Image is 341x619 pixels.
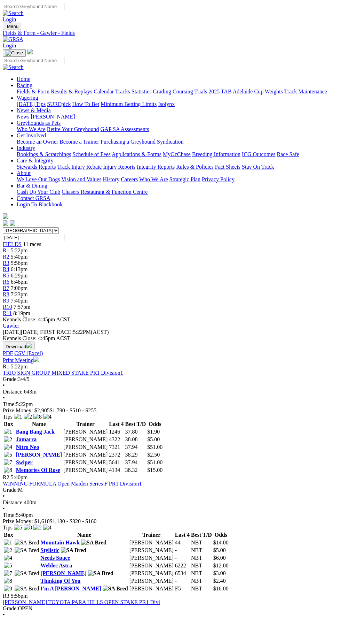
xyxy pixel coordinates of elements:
[63,421,108,428] th: Trainer
[63,459,108,466] td: [PERSON_NAME]
[17,76,30,82] a: Home
[11,273,28,278] span: 6:29pm
[3,382,5,388] span: •
[3,389,338,395] div: 643m
[121,176,138,182] a: Careers
[3,499,24,505] span: Distance:
[3,512,338,518] div: 5:40pm
[147,444,162,450] span: $51.00
[16,459,33,465] a: Swiper
[33,357,39,362] img: printer.svg
[175,547,190,554] td: -
[175,555,190,561] td: -
[139,176,168,182] a: Who We Are
[129,539,174,546] td: [PERSON_NAME]
[3,291,9,297] a: R8
[11,279,28,285] span: 6:46pm
[3,49,26,57] button: Toggle navigation
[40,547,59,553] a: Stylistic
[11,247,28,253] span: 5:22pm
[213,555,226,561] span: $6.00
[129,562,174,569] td: [PERSON_NAME]
[40,532,128,538] th: Name
[14,350,43,356] a: CSV (Excel)
[101,126,149,132] a: GAP SA Assessments
[4,586,12,592] img: 9
[7,24,18,29] span: Menu
[176,164,214,170] a: Rules & Policies
[3,525,13,530] span: Tips
[153,89,171,94] a: Grading
[4,563,12,569] img: 5
[4,421,13,427] span: Box
[125,451,146,458] td: 38.29
[17,89,49,94] a: Fields & Form
[3,260,9,266] a: R3
[40,540,79,545] a: Mountain Hawk
[3,310,12,316] span: R11
[3,518,338,525] div: Prize Money: $1,610
[147,452,160,458] span: $2.50
[3,247,9,253] a: R1
[23,241,41,247] span: 11 races
[109,467,124,474] td: 4134
[3,350,13,356] a: PDF
[16,436,37,442] a: Jamarra
[147,459,162,465] span: $51.00
[33,525,42,531] img: 2
[213,563,229,568] span: $12.00
[17,89,338,95] div: Racing
[3,364,9,369] span: R1
[265,89,283,94] a: Weights
[3,10,24,16] img: Search
[213,532,229,538] th: Odds
[17,120,61,126] a: Greyhounds as Pets
[17,201,63,207] a: Login To Blackbook
[4,444,12,450] img: 4
[57,164,102,170] a: Track Injury Rebate
[101,139,156,145] a: Purchasing a Greyhound
[43,414,51,420] img: 4
[137,164,175,170] a: Integrity Reports
[63,451,108,458] td: [PERSON_NAME]
[17,189,60,195] a: Cash Up Your Club
[109,444,124,451] td: 7321
[3,493,5,499] span: •
[3,395,5,401] span: •
[101,101,157,107] a: Minimum Betting Limits
[3,401,16,407] span: Time:
[3,220,8,226] img: facebook.svg
[109,436,124,443] td: 4322
[3,266,9,272] a: R4
[17,139,58,145] a: Become an Owner
[191,578,212,584] td: NBT
[3,298,9,304] a: R9
[17,183,47,189] a: Bar & Dining
[16,444,39,450] a: Nitro Neo
[11,593,28,599] span: 5:56pm
[158,101,175,107] a: Isolynx
[3,30,338,36] div: Fields & Form - Gawler - Fields
[40,329,73,335] span: FIRST RACE:
[88,570,113,576] img: SA Bred
[3,234,64,241] input: Select date
[163,151,191,157] a: MyOzChase
[175,578,190,584] td: -
[26,343,32,348] img: download.svg
[3,487,338,493] div: M
[213,586,229,591] span: $16.00
[175,532,190,538] th: Last 4
[4,570,12,576] img: 7
[175,585,190,592] td: F5
[51,89,92,94] a: Results & Replays
[3,599,160,605] a: [PERSON_NAME] TOYOTA PARA HILLS OPEN STAKE PR1 Divi
[17,114,29,120] a: News
[72,101,100,107] a: How To Bet
[47,126,99,132] a: Retire Your Greyhound
[109,459,124,466] td: 5641
[3,285,9,291] span: R7
[94,89,114,94] a: Calendar
[3,350,338,357] div: Download
[16,467,60,473] a: Memories Of Rose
